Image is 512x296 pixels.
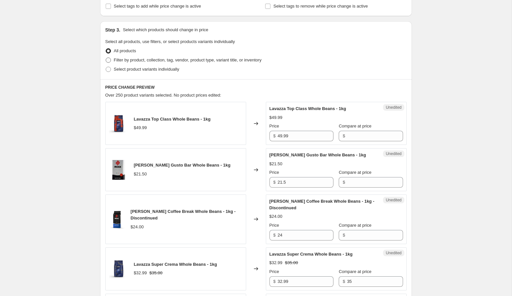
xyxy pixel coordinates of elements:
span: Unedited [386,105,401,110]
span: $ [273,233,276,238]
h6: PRICE CHANGE PREVIEW [105,85,407,90]
span: All products [114,48,136,53]
span: Select tags to remove while price change is active [273,4,368,9]
span: $ [273,133,276,138]
div: $21.50 [269,161,283,167]
strike: $35.00 [285,260,298,266]
div: $32.99 [269,260,283,266]
div: $24.00 [269,213,283,220]
span: $ [343,133,345,138]
span: [PERSON_NAME] Gusto Bar Whole Beans - 1kg [269,152,366,157]
span: Lavazza Super Crema Whole Beans - 1kg [134,262,217,267]
span: Select all products, use filters, or select products variants individually [105,39,235,44]
span: Price [269,170,279,175]
span: Lavazza Super Crema Whole Beans - 1kg [269,252,353,257]
p: Select which products should change in price [123,27,208,33]
div: $32.99 [134,270,147,276]
span: Price [269,124,279,128]
div: $21.50 [134,171,147,177]
div: $24.00 [131,224,144,230]
span: $ [343,233,345,238]
span: Over 250 product variants selected. No product prices edited: [105,93,221,98]
img: moak-gusto-bar-whole-beans-1kgmoak-976277_80x.jpg [109,160,129,180]
img: moak-coffee-break-whole-beans-1kgmoak-445802_80x.jpg [109,209,125,229]
strike: $35.00 [149,270,162,276]
span: Lavazza Top Class Whole Beans - 1kg [269,106,346,111]
span: $ [273,180,276,185]
span: Select tags to add while price change is active [114,4,201,9]
span: $ [273,279,276,284]
span: $ [343,180,345,185]
span: [PERSON_NAME] Gusto Bar Whole Beans - 1kg [134,163,231,168]
span: Unedited [386,197,401,203]
span: Compare at price [339,269,372,274]
span: Price [269,223,279,228]
span: Unedited [386,250,401,256]
div: $49.99 [134,125,147,131]
span: Price [269,269,279,274]
img: lavazza-super-crema-whole-beans-1kglavazza-459231_80x.jpg [109,259,129,279]
span: Compare at price [339,124,372,128]
span: $ [343,279,345,284]
span: [PERSON_NAME] Coffee Break Whole Beans - 1kg - Discontinued [131,209,236,220]
span: Compare at price [339,223,372,228]
span: Filter by product, collection, tag, vendor, product type, variant title, or inventory [114,57,262,62]
span: Lavazza Top Class Whole Beans - 1kg [134,117,211,122]
span: [PERSON_NAME] Coffee Break Whole Beans - 1kg - Discontinued [269,199,374,210]
div: $49.99 [269,114,283,121]
span: Compare at price [339,170,372,175]
span: Unedited [386,151,401,156]
span: Select product variants individually [114,67,179,72]
h2: Step 3. [105,27,120,33]
img: lavazza-top-class-whole-beans-1kglavazza-917797_80x.jpg [109,114,129,133]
